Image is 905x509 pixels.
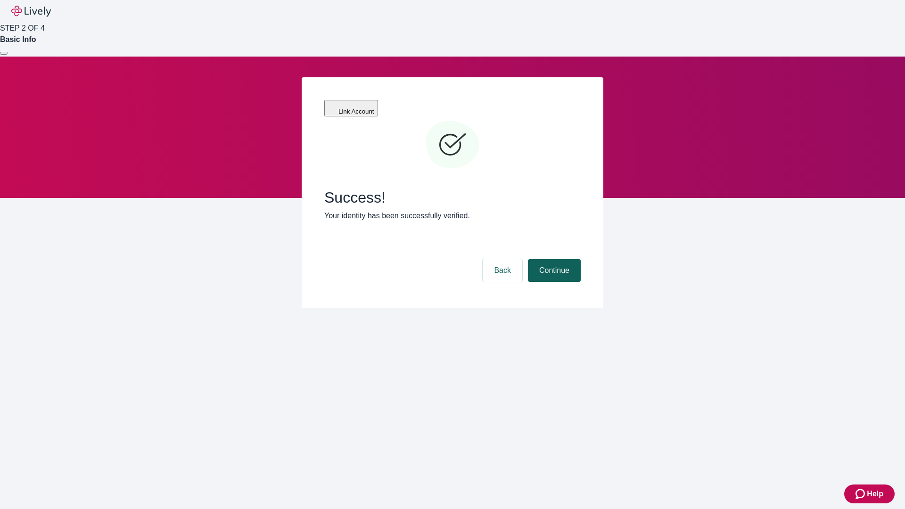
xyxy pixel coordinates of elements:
svg: Zendesk support icon [856,488,867,500]
img: Lively [11,6,51,17]
span: Help [867,488,883,500]
button: Zendesk support iconHelp [844,484,895,503]
button: Link Account [324,100,378,116]
button: Continue [528,259,581,282]
span: Success! [324,189,581,206]
p: Your identity has been successfully verified. [324,210,581,222]
button: Back [483,259,522,282]
svg: Checkmark icon [424,117,481,173]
